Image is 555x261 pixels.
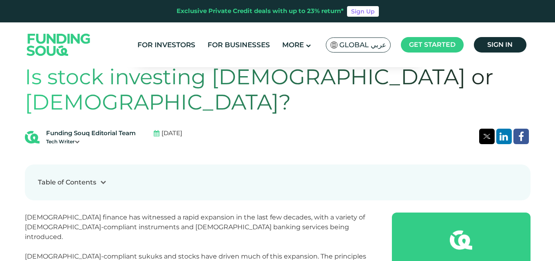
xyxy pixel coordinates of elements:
[450,229,472,251] img: fsicon
[339,40,386,50] span: Global عربي
[206,38,272,52] a: For Businesses
[474,37,526,53] a: Sign in
[282,41,304,49] span: More
[25,130,40,145] img: Blog Author
[347,6,379,17] a: Sign Up
[330,42,338,48] img: SA Flag
[177,7,344,16] div: Exclusive Private Credit deals with up to 23% return*
[483,134,491,139] img: twitter
[46,129,136,138] div: Funding Souq Editorial Team
[25,64,531,115] h1: Is stock investing [DEMOGRAPHIC_DATA] or [DEMOGRAPHIC_DATA]?
[38,178,96,187] div: Table of Contents
[409,41,455,48] span: Get started
[487,41,513,48] span: Sign in
[19,24,99,65] img: Logo
[161,129,182,138] span: [DATE]
[135,38,197,52] a: For Investors
[46,138,136,145] div: Tech Writer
